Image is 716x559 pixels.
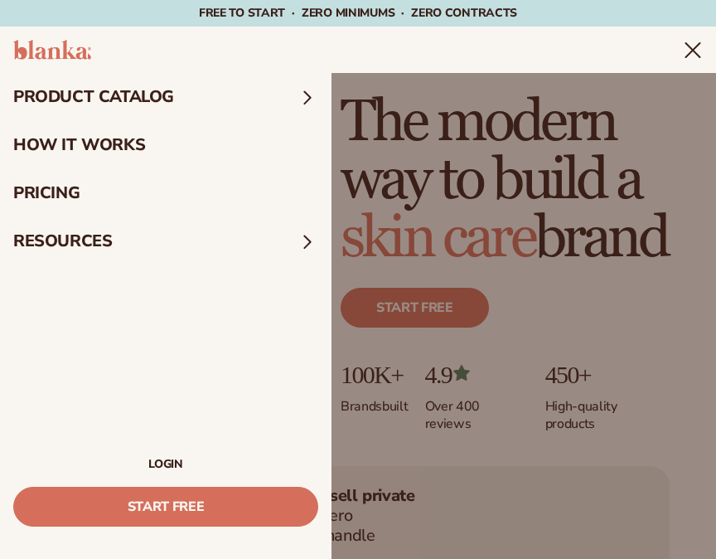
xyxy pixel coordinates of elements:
span: Free to start · ZERO minimums · ZERO contracts [199,5,517,21]
a: Start Free [13,487,318,527]
img: logo [13,40,91,60]
summary: Menu [683,40,703,60]
a: LOGIN [13,459,318,470]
